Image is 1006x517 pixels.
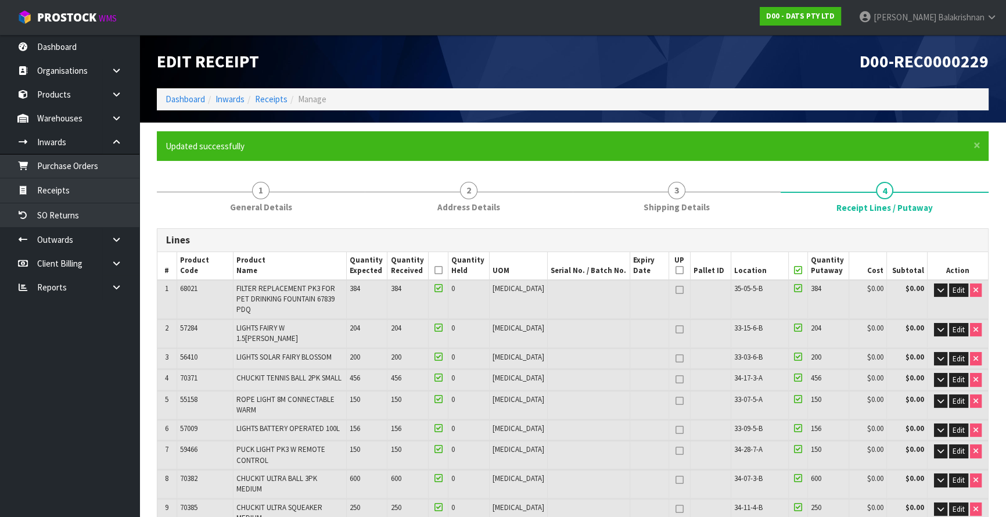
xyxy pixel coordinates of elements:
[906,473,924,483] strong: $0.00
[451,423,455,433] span: 0
[165,423,168,433] span: 6
[953,285,965,295] span: Edit
[906,323,924,333] strong: $0.00
[180,283,197,293] span: 68021
[180,352,197,362] span: 56410
[350,502,360,512] span: 250
[867,473,883,483] span: $0.00
[953,475,965,485] span: Edit
[867,373,883,383] span: $0.00
[451,352,455,362] span: 0
[387,252,429,280] th: Quantity Received
[949,394,968,408] button: Edit
[165,444,168,454] span: 7
[298,94,326,105] span: Manage
[350,283,360,293] span: 384
[953,504,965,514] span: Edit
[876,182,893,199] span: 4
[493,444,544,454] span: [MEDICAL_DATA]
[236,373,342,383] span: CHUCKIT TENNIS BALL 2PK SMALL
[180,502,197,512] span: 70385
[867,502,883,512] span: $0.00
[811,323,821,333] span: 204
[953,425,965,435] span: Edit
[236,352,332,362] span: LIGHTS SOLAR FAIRY BLOSSOM
[953,325,965,335] span: Edit
[390,373,401,383] span: 456
[252,182,270,199] span: 1
[37,10,96,25] span: ProStock
[460,182,477,199] span: 2
[17,10,32,24] img: cube-alt.png
[165,323,168,333] span: 2
[867,394,883,404] span: $0.00
[731,252,788,280] th: Location
[644,201,710,213] span: Shipping Details
[390,473,401,483] span: 600
[165,352,168,362] span: 3
[230,201,292,213] span: General Details
[734,423,763,433] span: 33-09-5-B
[886,252,927,280] th: Subtotal
[493,394,544,404] span: [MEDICAL_DATA]
[451,283,455,293] span: 0
[906,283,924,293] strong: $0.00
[451,323,455,333] span: 0
[493,283,544,293] span: [MEDICAL_DATA]
[390,502,401,512] span: 250
[766,11,835,21] strong: D00 - DATS PTY LTD
[949,283,968,297] button: Edit
[166,94,205,105] a: Dashboard
[811,352,821,362] span: 200
[493,502,544,512] span: [MEDICAL_DATA]
[180,473,197,483] span: 70382
[973,137,980,153] span: ×
[630,252,669,280] th: Expiry Date
[949,444,968,458] button: Edit
[906,444,924,454] strong: $0.00
[350,394,360,404] span: 150
[547,252,630,280] th: Serial No. / Batch No.
[867,423,883,433] span: $0.00
[99,13,117,24] small: WMS
[811,444,821,454] span: 150
[451,444,455,454] span: 0
[233,252,346,280] th: Product Name
[734,352,763,362] span: 33-03-6-B
[734,394,763,404] span: 33-07-5-A
[493,423,544,433] span: [MEDICAL_DATA]
[390,352,401,362] span: 200
[236,394,335,415] span: ROPE LIGHT 8M CONNECTABLE WARM
[668,182,685,199] span: 3
[493,352,544,362] span: [MEDICAL_DATA]
[734,283,763,293] span: 35-05-5-B
[690,252,731,280] th: Pallet ID
[177,252,233,280] th: Product Code
[493,473,544,483] span: [MEDICAL_DATA]
[938,12,985,23] span: Balakrishnan
[165,473,168,483] span: 8
[451,473,455,483] span: 0
[350,373,360,383] span: 456
[906,373,924,383] strong: $0.00
[808,252,849,280] th: Quantity Putaway
[906,394,924,404] strong: $0.00
[953,354,965,364] span: Edit
[489,252,547,280] th: UOM
[734,323,763,333] span: 33-15-6-B
[734,373,763,383] span: 34-17-3-A
[860,51,989,72] span: D00-REC0000229
[836,202,933,214] span: Receipt Lines / Putaway
[180,423,197,433] span: 57009
[493,323,544,333] span: [MEDICAL_DATA]
[180,323,197,333] span: 57284
[451,502,455,512] span: 0
[811,423,821,433] span: 156
[166,141,245,152] span: Updated successfully
[390,444,401,454] span: 150
[346,252,387,280] th: Quantity Expected
[390,423,401,433] span: 156
[390,283,401,293] span: 384
[811,394,821,404] span: 150
[811,473,821,483] span: 600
